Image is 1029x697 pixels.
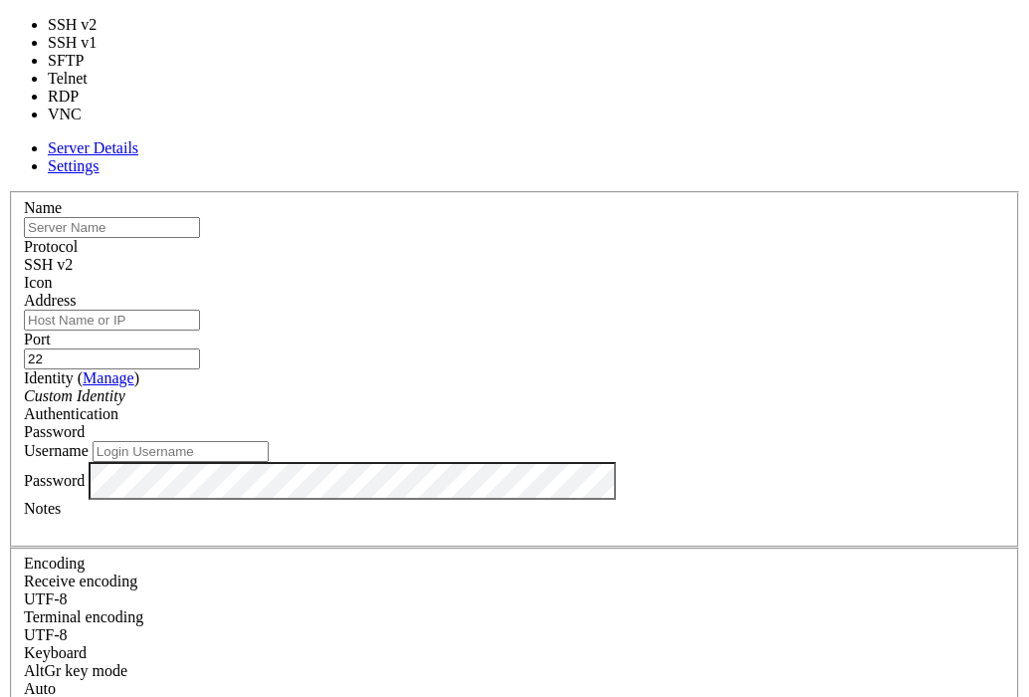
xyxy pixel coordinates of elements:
li: SSH v2 [48,16,120,34]
li: SFTP [48,52,120,70]
li: SSH v1 [48,34,120,52]
span: UTF-8 [24,626,68,643]
input: Server Name [24,217,200,238]
label: Username [24,442,89,459]
label: Identity [24,369,139,386]
div: UTF-8 [24,626,1005,644]
div: Password [24,423,1005,441]
label: Protocol [24,238,78,255]
span: Auto [24,680,56,697]
a: Manage [83,369,134,386]
label: Notes [24,500,61,517]
input: Login Username [93,441,269,462]
label: Password [24,471,85,488]
li: VNC [48,106,120,123]
label: Set the expected encoding for data received from the host. If the encodings do not match, visual ... [24,573,137,589]
span: Password [24,423,85,440]
label: Icon [24,274,52,291]
div: Custom Identity [24,387,1005,405]
div: UTF-8 [24,590,1005,608]
span: UTF-8 [24,590,68,607]
a: Server Details [48,139,138,156]
label: Address [24,292,76,309]
label: Encoding [24,555,85,572]
label: Set the expected encoding for data received from the host. If the encodings do not match, visual ... [24,662,127,679]
i: Custom Identity [24,387,125,404]
li: RDP [48,88,120,106]
span: ( ) [78,369,139,386]
input: Host Name or IP [24,310,200,331]
span: SSH v2 [24,256,73,273]
input: Port Number [24,348,200,369]
label: Keyboard [24,644,87,661]
label: Name [24,199,62,216]
div: SSH v2 [24,256,1005,274]
a: Settings [48,157,100,174]
label: Authentication [24,405,118,422]
label: Port [24,331,51,348]
label: The default terminal encoding. ISO-2022 enables character map translations (like graphics maps). ... [24,608,143,625]
li: Telnet [48,70,120,88]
